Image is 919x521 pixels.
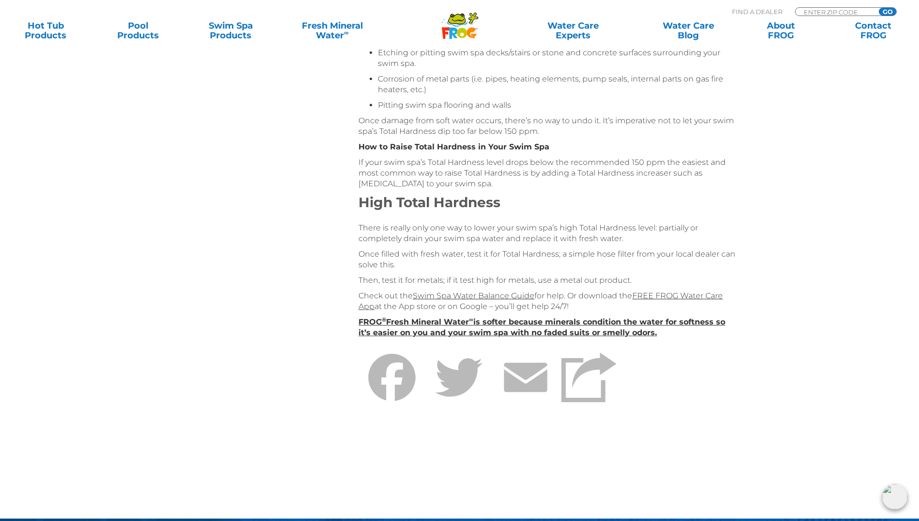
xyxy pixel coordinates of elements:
[732,7,782,16] p: Find A Dealer
[561,352,617,403] img: Share
[102,21,174,40] a: PoolProducts
[344,29,349,36] sup: ∞
[287,21,377,40] a: Fresh MineralWater∞
[425,346,492,438] a: Twitter
[382,316,386,323] sup: ®
[652,21,724,40] a: Water CareBlog
[358,275,738,286] p: Then, test it for metals; if it test high for metals, use a metal out product.
[358,346,425,438] a: Facebook
[413,291,534,300] a: Swim Spa Water Balance Guide
[879,8,896,16] input: GO
[882,484,907,509] img: openIcon
[358,317,725,337] a: FROG®Fresh Mineral Water∞is softer because minerals condition the water for softness so it’s easi...
[358,249,738,270] p: Once filled with fresh water, test it for Total Hardness; a simple hose filter from your local de...
[378,74,738,95] li: Corrosion of metal parts (i.e. pipes, heating elements, pump seals, internal parts on gas fire he...
[358,157,738,189] p: If your swim spa’s Total Hardness level drops below the recommended 150 ppm the easiest and most ...
[358,142,549,151] strong: How to Raise Total Hardness in Your Swim Spa
[195,21,267,40] a: Swim SpaProducts
[10,21,82,40] a: Hot TubProducts
[745,21,817,40] a: AboutFROG
[358,115,738,137] p: Once damage from soft water occurs, there’s no way to undo it. It’s imperative not to let your sw...
[358,223,738,244] p: There is really only one way to lower your swim spa’s high Total Hardness level: partially or com...
[358,194,738,211] h2: High Total Hardness
[837,21,909,40] a: ContactFROG
[469,316,473,323] sup: ∞
[492,346,559,438] a: Email
[803,8,868,16] input: Zip Code Form
[358,317,725,337] strong: FROG Fresh Mineral Water is softer because minerals condition the water for softness so it’s easi...
[378,100,738,111] li: Pitting swim spa flooring and walls
[358,291,738,312] p: Check out the for help. Or download the at the App store or on Google – you’ll get help 24/7!
[378,48,738,69] li: Etching or pitting swim spa decks/stairs or stone and concrete surfaces surrounding your swim spa.
[515,21,632,40] a: Water CareExperts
